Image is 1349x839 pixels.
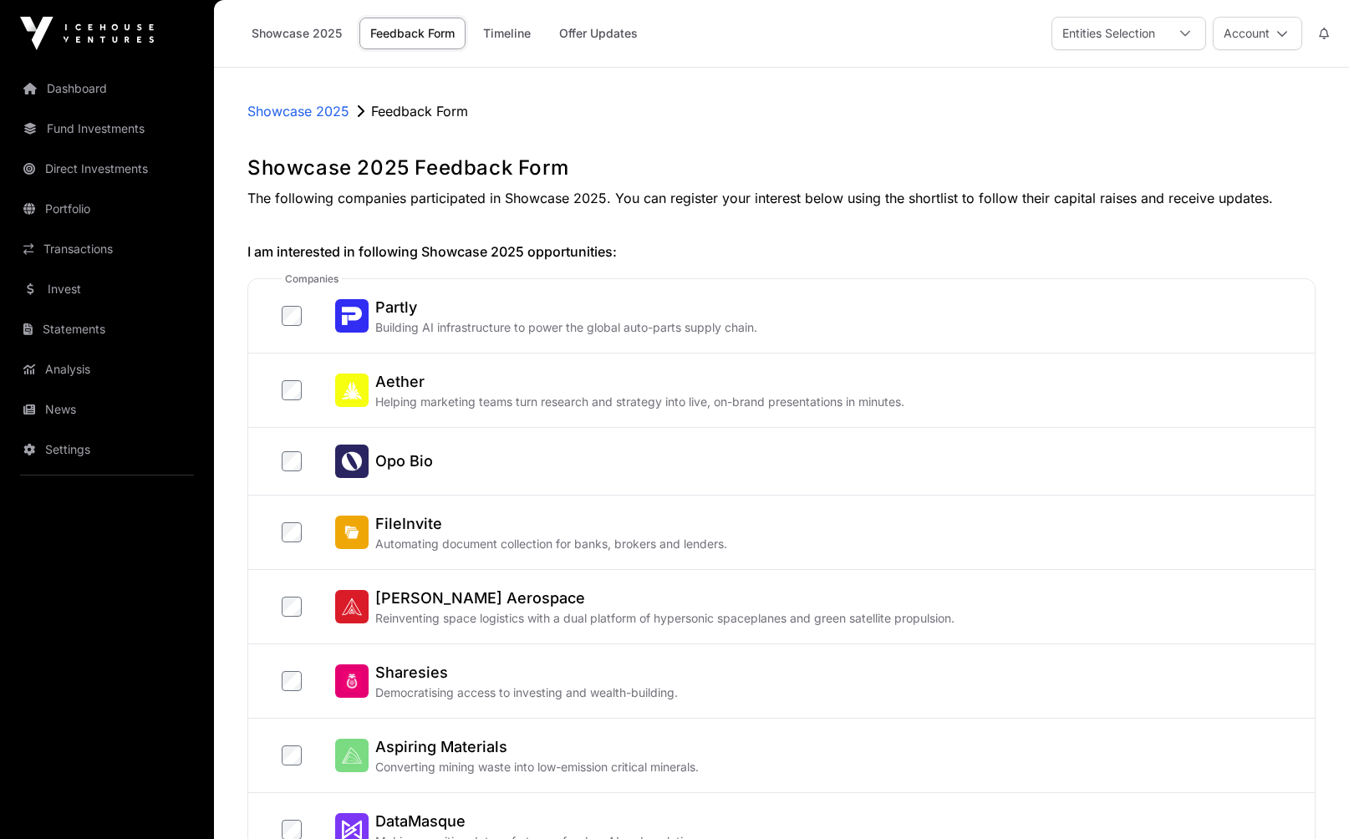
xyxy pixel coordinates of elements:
[335,739,369,772] img: Aspiring Materials
[282,380,302,400] input: AetherAetherHelping marketing teams turn research and strategy into live, on-brand presentations ...
[282,306,302,326] input: PartlyPartlyBuilding AI infrastructure to power the global auto-parts supply chain.
[375,450,433,473] h2: Opo Bio
[359,18,466,49] a: Feedback Form
[335,590,369,623] img: Dawn Aerospace
[335,445,369,478] img: Opo Bio
[13,311,201,348] a: Statements
[335,664,369,698] img: Sharesies
[375,810,699,833] h2: DataMasque
[20,17,154,50] img: Icehouse Ventures Logo
[282,745,302,765] input: Aspiring MaterialsAspiring MaterialsConverting mining waste into low-emission critical minerals.
[1213,17,1302,50] button: Account
[375,370,904,394] h2: Aether
[13,231,201,267] a: Transactions
[375,610,954,627] p: Reinventing space logistics with a dual platform of hypersonic spaceplanes and green satellite pr...
[13,271,201,308] a: Invest
[282,451,302,471] input: Opo BioOpo Bio
[375,759,699,775] p: Converting mining waste into low-emission critical minerals.
[375,536,727,552] p: Automating document collection for banks, brokers and lenders.
[247,155,1316,181] h1: Showcase 2025 Feedback Form
[375,661,678,684] h2: Sharesies
[375,319,757,336] p: Building AI infrastructure to power the global auto-parts supply chain.
[13,70,201,107] a: Dashboard
[335,374,369,407] img: Aether
[247,101,349,121] a: Showcase 2025
[282,671,302,691] input: SharesiesSharesiesDemocratising access to investing and wealth-building.
[247,188,1316,208] p: The following companies participated in Showcase 2025. You can register your interest below using...
[335,516,369,549] img: FileInvite
[241,18,353,49] a: Showcase 2025
[282,272,342,286] span: companies
[375,512,727,536] h2: FileInvite
[247,242,1316,262] h2: I am interested in following Showcase 2025 opportunities:
[282,597,302,617] input: Dawn Aerospace[PERSON_NAME] AerospaceReinventing space logistics with a dual platform of hyperson...
[282,522,302,542] input: FileInviteFileInviteAutomating document collection for banks, brokers and lenders.
[1052,18,1165,49] div: Entities Selection
[548,18,649,49] a: Offer Updates
[13,391,201,428] a: News
[13,191,201,227] a: Portfolio
[371,101,468,121] p: Feedback Form
[375,684,678,701] p: Democratising access to investing and wealth-building.
[13,110,201,147] a: Fund Investments
[375,587,954,610] h2: [PERSON_NAME] Aerospace
[335,299,369,333] img: Partly
[472,18,542,49] a: Timeline
[13,150,201,187] a: Direct Investments
[375,735,699,759] h2: Aspiring Materials
[375,296,757,319] h2: Partly
[13,431,201,468] a: Settings
[375,394,904,410] p: Helping marketing teams turn research and strategy into live, on-brand presentations in minutes.
[13,351,201,388] a: Analysis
